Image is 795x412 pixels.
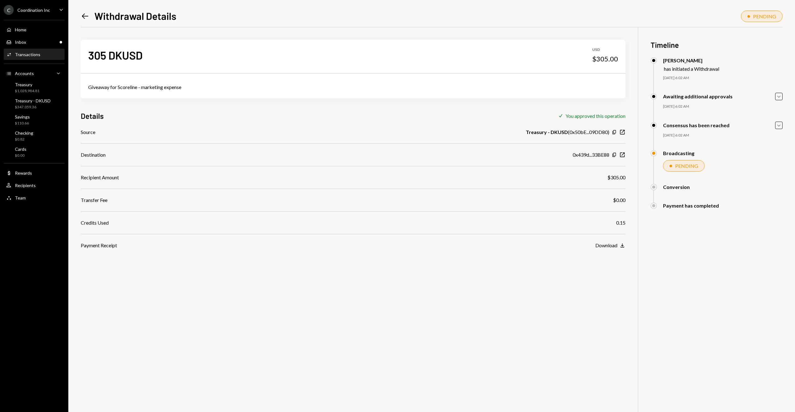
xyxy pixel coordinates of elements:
div: You approved this operation [566,113,625,119]
div: [DATE] 6:02 AM [663,133,783,138]
b: Treasury - DKUSD [526,128,568,136]
div: 305 DKUSD [88,48,143,62]
div: Recipient Amount [81,174,119,181]
div: USD [592,47,618,52]
div: Coordination Inc [17,7,50,13]
div: $1,028,984.81 [15,88,39,94]
div: Treasury - DKUSD [15,98,51,103]
div: Accounts [15,71,34,76]
div: Transfer Fee [81,196,107,204]
div: Conversion [663,184,690,190]
div: C [4,5,14,15]
div: PENDING [753,13,776,19]
div: Recipients [15,183,36,188]
div: Awaiting additional approvals [663,93,733,99]
a: Rewards [4,167,65,178]
h1: Withdrawal Details [94,10,176,22]
div: Payment Receipt [81,242,117,249]
div: Giveaway for Scoreline - marketing expense [88,83,618,91]
h3: Timeline [651,40,783,50]
div: $0.00 [613,196,625,204]
div: $0.00 [15,153,26,158]
button: Download [595,242,625,249]
div: $110.66 [15,121,30,126]
div: PENDING [675,163,698,169]
div: 0x439d...33BE88 [573,151,609,159]
div: Destination [81,151,106,159]
div: Payment has completed [663,203,719,208]
div: Consensus has been reached [663,122,729,128]
div: [PERSON_NAME] [663,57,719,63]
div: $0.82 [15,137,33,142]
h3: Details [81,111,104,121]
div: $305.00 [592,55,618,63]
div: Treasury [15,82,39,87]
div: Source [81,128,95,136]
a: Recipients [4,180,65,191]
div: Download [595,242,617,248]
div: Broadcasting [663,150,694,156]
a: Cards$0.00 [4,145,65,159]
div: Checking [15,130,33,136]
div: Inbox [15,39,26,45]
a: Treasury - DKUSD$347,059.36 [4,96,65,111]
div: Rewards [15,170,32,176]
div: Transactions [15,52,40,57]
div: $347,059.36 [15,105,51,110]
div: Savings [15,114,30,119]
a: Transactions [4,49,65,60]
a: Treasury$1,028,984.81 [4,80,65,95]
div: 0.15 [616,219,625,226]
div: Home [15,27,26,32]
a: Savings$110.66 [4,112,65,127]
div: $305.00 [607,174,625,181]
a: Accounts [4,68,65,79]
a: Inbox [4,36,65,47]
div: ( 0x50bE...09DD80 ) [526,128,609,136]
div: Cards [15,146,26,152]
a: Checking$0.82 [4,128,65,143]
div: Credits Used [81,219,109,226]
a: Team [4,192,65,203]
div: has initiated a Withdrawal [664,66,719,72]
div: Team [15,195,26,200]
div: [DATE] 6:02 AM [663,75,783,81]
a: Home [4,24,65,35]
div: [DATE] 6:02 AM [663,104,783,109]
